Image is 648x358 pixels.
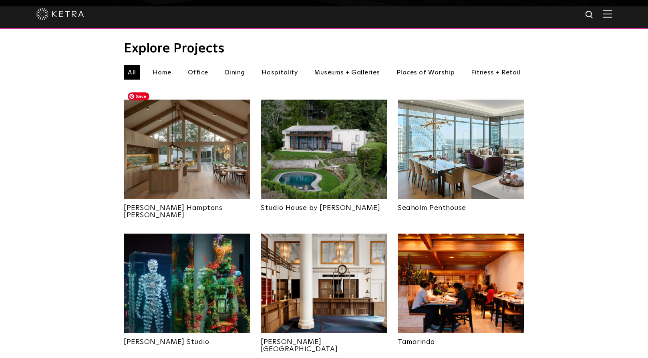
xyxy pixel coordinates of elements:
li: All [124,65,140,80]
li: Hospitality [258,65,302,80]
img: An aerial view of Olson Kundig's Studio House in Seattle [261,100,387,199]
img: New-Project-Page-hero-(3x)_0002_TamarindoRestaurant-0001-LizKuball-HighRes [398,234,524,333]
a: [PERSON_NAME] Hamptons [PERSON_NAME] [124,199,250,219]
a: [PERSON_NAME][GEOGRAPHIC_DATA] [261,333,387,353]
img: ketra-logo-2019-white [36,8,84,20]
img: Project_Landing_Thumbnail-2021 [124,100,250,199]
li: Fitness + Retail [467,65,524,80]
a: Studio House by [PERSON_NAME] [261,199,387,212]
li: Home [149,65,175,80]
a: [PERSON_NAME] Studio [124,333,250,346]
span: Save [128,92,149,100]
img: Project_Landing_Thumbnail-2022smaller [398,100,524,199]
h3: Explore Projects [124,42,524,55]
img: Hamburger%20Nav.svg [603,10,612,18]
li: Dining [221,65,249,80]
li: Museums + Galleries [310,65,384,80]
img: Dustin_Yellin_Ketra_Web-03-1 [124,234,250,333]
img: search icon [585,10,595,20]
li: Places of Worship [392,65,459,80]
a: Tamarindo [398,333,524,346]
img: New-Project-Page-hero-(3x)_0027_0010_RiggsHotel_01_20_20_LARGE [261,234,387,333]
a: Seaholm Penthouse [398,199,524,212]
li: Office [184,65,212,80]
